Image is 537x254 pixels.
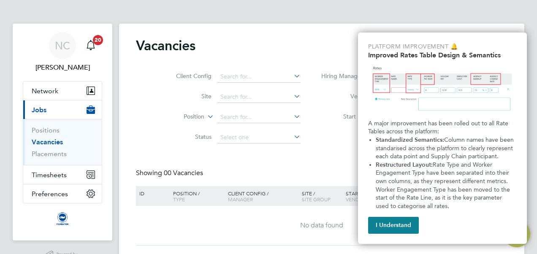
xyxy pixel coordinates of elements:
p: Platform Improvement 🔔 [368,43,517,51]
h2: Vacancies [136,37,195,54]
span: Jobs [32,106,46,114]
input: Search for... [217,71,301,83]
span: Network [32,87,58,95]
span: NC [55,40,70,51]
span: Rate Type and Worker Engagement Type have been separated into their own columns, as they represen... [376,161,512,210]
strong: Restructured Layout: [376,161,433,168]
a: Placements [32,150,67,158]
label: Client Config [163,72,212,80]
button: I Understand [368,217,419,234]
div: Site / [300,186,344,206]
span: Site Group [302,196,331,203]
span: Timesheets [32,171,67,179]
img: Updated Rates Table Design & Semantics [368,62,517,116]
span: Manager [228,196,253,203]
div: Improved Rate Table Semantics [358,32,527,244]
p: A major improvement has been rolled out to all Rate Tables across the platform: [368,119,517,136]
span: Column names have been standarised across the platform to clearly represent each data point and S... [376,136,515,160]
span: Type [173,196,185,203]
div: Client Config / [226,186,300,206]
div: ID [137,186,167,200]
span: Preferences [32,190,68,198]
a: Vacancies [32,138,63,146]
label: Hiring Manager [315,72,363,81]
label: Start Date [322,113,370,120]
div: Position / [167,186,226,206]
div: Showing [136,169,205,178]
a: Go to home page [23,212,102,225]
nav: Main navigation [13,24,112,240]
label: Site [163,92,212,100]
input: Select one [217,132,301,143]
input: Search for... [217,111,301,123]
strong: Standardized Semantics: [376,136,444,143]
span: Vendors [346,196,369,203]
span: 20 [93,35,103,45]
label: Status [163,133,212,141]
img: albioninthecommunity-logo-retina.png [56,212,69,225]
span: 00 Vacancies [164,169,203,177]
span: Nathan Casselton [23,62,102,73]
a: Go to account details [23,32,102,73]
h2: Improved Rates Table Design & Semantics [368,51,517,59]
input: Search for... [217,91,301,103]
div: Start / [344,186,403,207]
a: Positions [32,126,60,134]
div: No data found [137,221,506,230]
label: Position [156,113,204,121]
label: Vendor [322,92,370,100]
